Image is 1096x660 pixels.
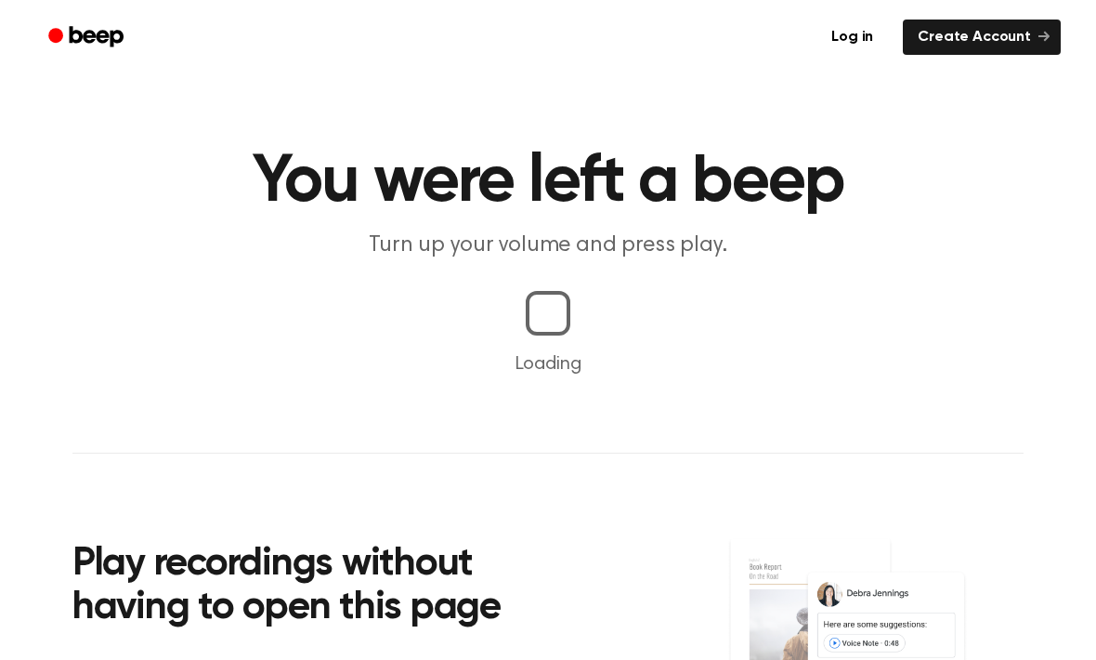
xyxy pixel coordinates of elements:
[903,20,1061,55] a: Create Account
[813,16,892,59] a: Log in
[72,543,573,631] h2: Play recordings without having to open this page
[35,20,140,56] a: Beep
[191,231,905,261] p: Turn up your volume and press play.
[72,149,1024,216] h1: You were left a beep
[22,350,1074,378] p: Loading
